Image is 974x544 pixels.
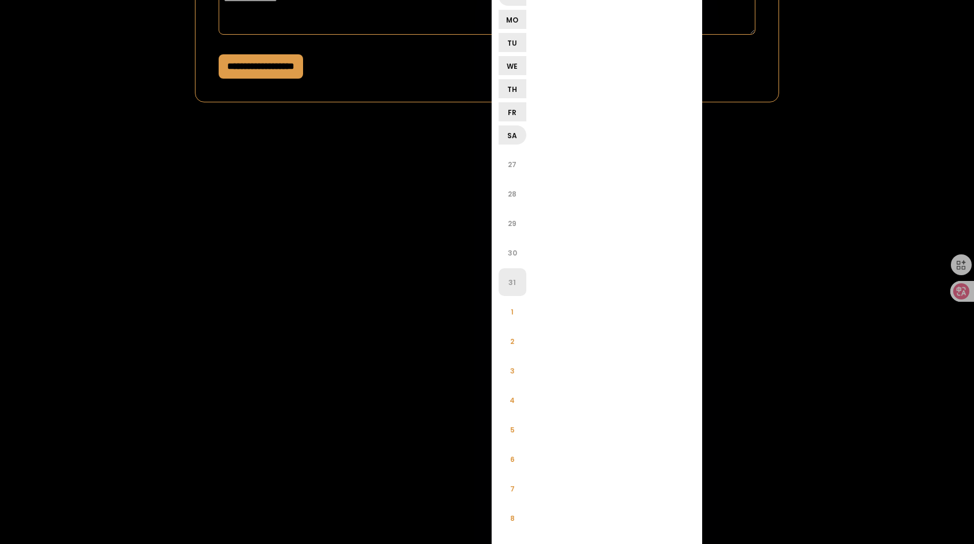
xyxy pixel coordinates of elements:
[499,475,526,502] li: 7
[499,79,526,98] li: Th
[499,504,526,532] li: 8
[499,150,526,178] li: 27
[499,327,526,355] li: 2
[499,445,526,473] li: 6
[499,239,526,267] li: 30
[499,209,526,237] li: 29
[499,298,526,325] li: 1
[499,268,526,296] li: 31
[499,180,526,208] li: 28
[499,33,526,52] li: Tu
[499,357,526,384] li: 3
[499,386,526,414] li: 4
[499,125,526,145] li: Sa
[499,102,526,121] li: Fr
[499,56,526,75] li: We
[499,10,526,29] li: Mo
[499,416,526,443] li: 5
